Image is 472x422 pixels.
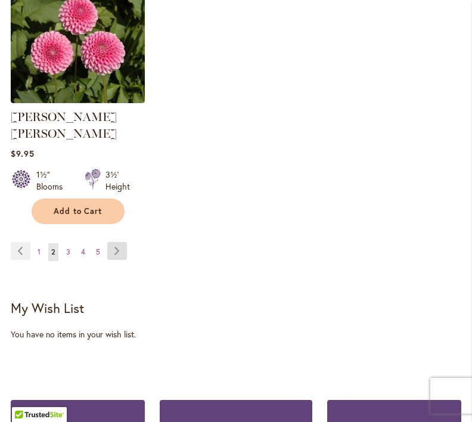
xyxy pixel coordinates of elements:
[32,198,125,224] button: Add to Cart
[11,328,461,340] div: You have no items in your wish list.
[11,299,84,316] strong: My Wish List
[96,247,100,256] span: 5
[11,94,145,105] a: BETTY ANNE
[11,110,117,141] a: [PERSON_NAME] [PERSON_NAME]
[105,169,130,193] div: 3½' Height
[78,243,88,261] a: 4
[11,148,35,159] span: $9.95
[81,247,85,256] span: 4
[66,247,70,256] span: 3
[36,169,70,193] div: 1½" Blooms
[54,206,103,216] span: Add to Cart
[9,380,42,413] iframe: Launch Accessibility Center
[63,243,73,261] a: 3
[35,243,44,261] a: 1
[93,243,103,261] a: 5
[38,247,41,256] span: 1
[51,247,55,256] span: 2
